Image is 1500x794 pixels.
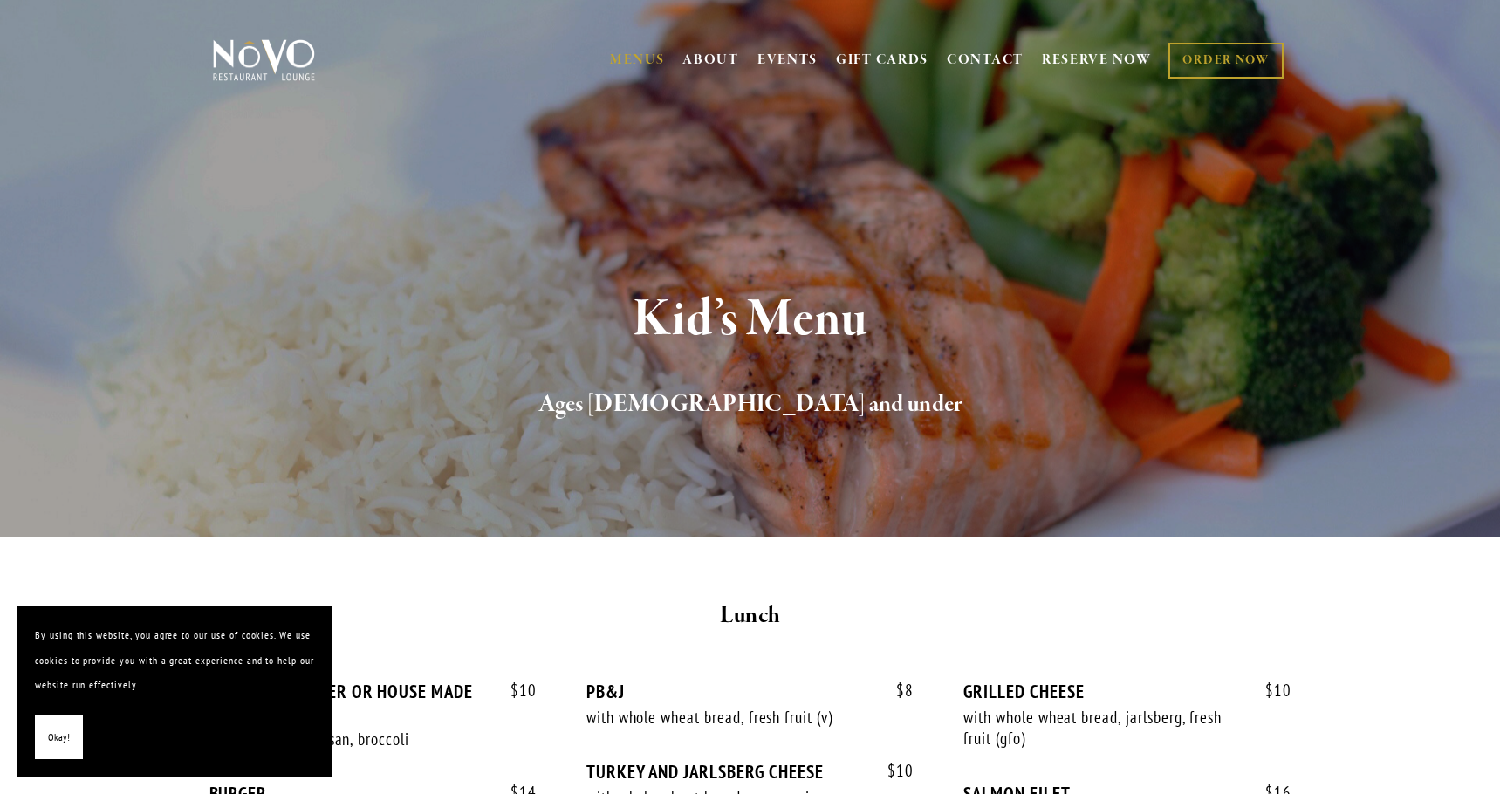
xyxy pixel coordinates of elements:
[493,681,537,701] span: 10
[610,51,665,69] a: MENUS
[586,681,914,702] div: PB&J
[757,51,818,69] a: EVENTS
[947,44,1024,77] a: CONTACT
[1248,681,1291,701] span: 10
[963,681,1291,702] div: GRILLED CHEESE
[879,681,914,701] span: 8
[209,729,487,750] div: spaghettini, parmesan, broccoli
[35,715,83,760] button: Okay!
[586,707,864,729] div: with whole wheat bread, fresh fruit (v)
[896,680,905,701] span: $
[242,291,1259,348] h1: Kid’s Menu
[887,760,896,781] span: $
[510,680,519,701] span: $
[682,51,739,69] a: ABOUT
[209,681,537,724] div: PASTA (W/ BUTTER OR HOUSE MADE MARINARA)
[586,761,914,783] div: TURKEY AND JARLSBERG CHEESE
[1042,44,1152,77] a: RESERVE NOW
[870,761,914,781] span: 10
[48,725,70,750] span: Okay!
[242,387,1259,423] h2: Ages [DEMOGRAPHIC_DATA] and under
[836,44,928,77] a: GIFT CARDS
[209,38,318,82] img: Novo Restaurant &amp; Lounge
[1168,43,1283,79] a: ORDER NOW
[963,707,1241,750] div: with whole wheat bread, jarlsberg, fresh fruit (gfo)
[17,606,332,777] section: Cookie banner
[242,598,1259,634] h2: Lunch
[35,623,314,698] p: By using this website, you agree to our use of cookies. We use cookies to provide you with a grea...
[1265,680,1274,701] span: $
